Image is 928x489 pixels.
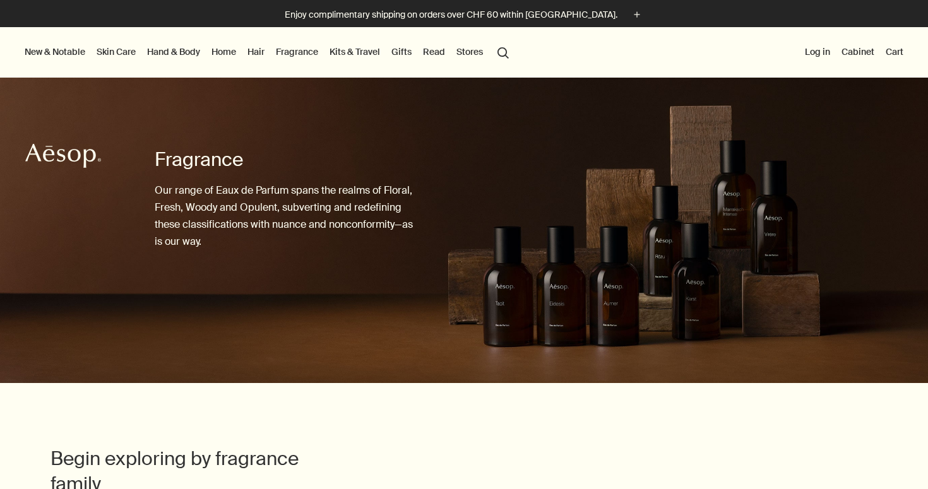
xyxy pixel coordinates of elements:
h1: Fragrance [155,147,413,172]
a: Home [209,44,239,60]
button: Log in [802,44,833,60]
a: Skin Care [94,44,138,60]
p: Enjoy complimentary shipping on orders over CHF 60 within [GEOGRAPHIC_DATA]. [285,8,617,21]
p: Our range of Eaux de Parfum spans the realms of Floral, Fresh, Woody and Opulent, subverting and ... [155,182,413,250]
button: Cart [883,44,906,60]
svg: Aesop [25,143,101,168]
a: Hair [245,44,267,60]
button: Open search [492,40,515,64]
button: New & Notable [22,44,88,60]
a: Kits & Travel [327,44,383,60]
a: Aesop [22,140,104,175]
nav: supplementary [802,27,906,78]
a: Cabinet [839,44,877,60]
button: Stores [454,44,485,60]
a: Read [420,44,448,60]
button: Enjoy complimentary shipping on orders over CHF 60 within [GEOGRAPHIC_DATA]. [285,8,644,22]
a: Gifts [389,44,414,60]
nav: primary [22,27,515,78]
a: Hand & Body [145,44,203,60]
a: Fragrance [273,44,321,60]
